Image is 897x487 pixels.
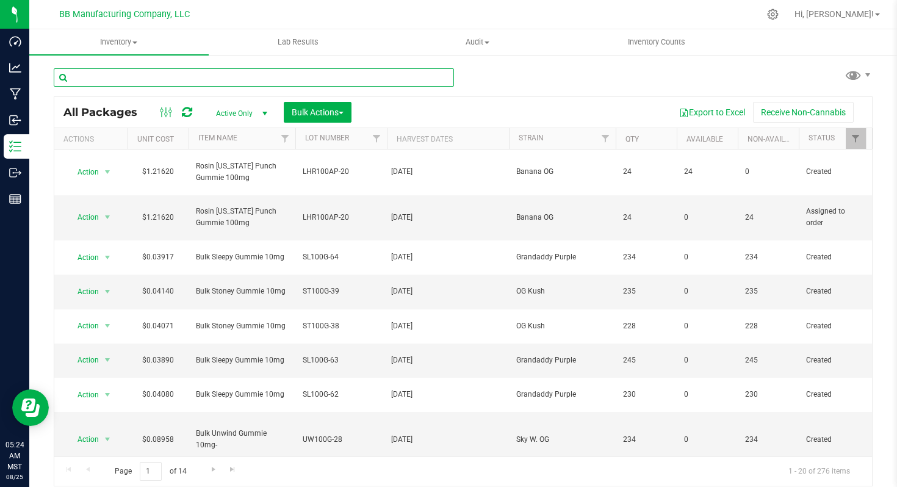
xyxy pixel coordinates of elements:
td: $1.21620 [128,195,189,241]
span: select [100,164,115,181]
span: 230 [745,389,791,400]
a: Qty [625,135,639,143]
a: Non-Available [747,135,802,143]
button: Export to Excel [671,102,753,123]
span: 245 [623,355,669,366]
span: Banana OG [516,166,608,178]
a: Inventory [29,29,209,55]
button: Bulk Actions [284,102,351,123]
span: select [100,249,115,266]
span: 1 - 20 of 276 items [779,462,860,480]
span: 235 [623,286,669,297]
a: Audit [388,29,567,55]
span: select [100,352,115,369]
span: Bulk Sleepy Gummie 10mg [196,251,288,263]
div: [DATE] [391,286,505,297]
div: [DATE] [391,434,505,446]
a: Available [686,135,723,143]
span: OG Kush [516,320,608,332]
a: Status [809,134,835,142]
span: Inventory Counts [611,37,702,48]
a: Go to the next page [204,462,222,478]
span: BB Manufacturing Company, LLC [59,9,190,20]
td: $0.03890 [128,344,189,378]
span: Bulk Sleepy Gummie 10mg [196,389,288,400]
span: 234 [623,251,669,263]
span: Action [67,209,99,226]
span: 0 [684,286,730,297]
span: 230 [623,389,669,400]
span: SL100G-62 [303,389,380,400]
span: Grandaddy Purple [516,355,608,366]
span: Created [806,389,859,400]
inline-svg: Inventory [9,140,21,153]
a: Filter [367,128,387,149]
span: ST100G-38 [303,320,380,332]
span: Created [806,286,859,297]
span: 228 [745,320,791,332]
span: Created [806,355,859,366]
span: Page of 14 [104,462,196,481]
span: Created [806,434,859,446]
span: UW100G-28 [303,434,380,446]
span: Action [67,352,99,369]
a: Strain [519,134,544,142]
span: select [100,283,115,300]
span: 0 [684,355,730,366]
span: ST100G-39 [303,286,380,297]
td: $1.21620 [128,150,189,195]
span: 245 [745,355,791,366]
span: Rosin [US_STATE] Punch Gummie 100mg [196,161,288,184]
div: Manage settings [765,9,780,20]
inline-svg: Inbound [9,114,21,126]
p: 08/25 [5,472,24,482]
span: Bulk Stoney Gummie 10mg [196,320,288,332]
td: $0.04080 [128,378,189,412]
span: Audit [389,37,567,48]
span: All Packages [63,106,149,119]
span: select [100,386,115,403]
span: select [100,317,115,334]
div: [DATE] [391,166,505,178]
inline-svg: Dashboard [9,35,21,48]
input: Search Package ID, Item Name, SKU, Lot or Part Number... [54,68,454,87]
span: 0 [684,389,730,400]
span: 234 [623,434,669,446]
span: SL100G-64 [303,251,380,263]
span: Action [67,386,99,403]
span: Action [67,431,99,448]
span: 235 [745,286,791,297]
td: $0.04140 [128,275,189,309]
input: 1 [140,462,162,481]
div: [DATE] [391,355,505,366]
td: $0.08958 [128,412,189,467]
span: LHR100AP-20 [303,166,380,178]
span: Rosin [US_STATE] Punch Gummie 100mg [196,206,288,229]
a: Filter [846,128,866,149]
div: [DATE] [391,212,505,223]
span: 228 [623,320,669,332]
span: 24 [684,166,730,178]
span: Created [806,320,859,332]
a: Lot Number [305,134,349,142]
span: select [100,431,115,448]
span: Assigned to order [806,206,859,229]
span: 24 [745,212,791,223]
span: Bulk Stoney Gummie 10mg [196,286,288,297]
div: [DATE] [391,389,505,400]
span: Action [67,164,99,181]
span: Action [67,283,99,300]
inline-svg: Outbound [9,167,21,179]
span: Created [806,166,859,178]
span: Bulk Actions [292,107,344,117]
a: Item Name [198,134,237,142]
span: Lab Results [261,37,335,48]
th: Harvest Dates [387,128,509,150]
span: 0 [745,166,791,178]
a: Filter [596,128,616,149]
span: 234 [745,434,791,446]
span: select [100,209,115,226]
inline-svg: Manufacturing [9,88,21,100]
span: Created [806,251,859,263]
span: 24 [623,212,669,223]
